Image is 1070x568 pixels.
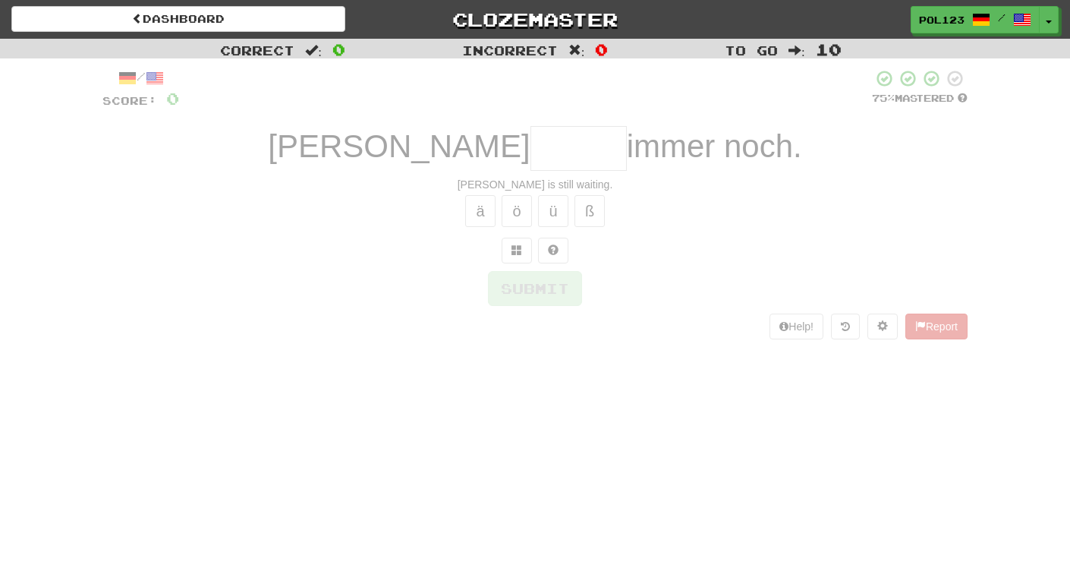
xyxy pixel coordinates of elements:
span: Pol123 [919,13,965,27]
span: 0 [595,40,608,58]
span: Score: [102,94,157,107]
span: 0 [332,40,345,58]
button: ü [538,195,568,227]
button: ß [574,195,605,227]
span: : [568,44,585,57]
span: Incorrect [462,43,558,58]
span: [PERSON_NAME] [268,128,530,164]
a: Dashboard [11,6,345,32]
span: 0 [166,89,179,108]
span: immer noch. [627,128,802,164]
button: Report [905,314,968,339]
a: Clozemaster [368,6,702,33]
span: : [305,44,322,57]
button: Submit [488,271,582,306]
span: To go [725,43,778,58]
span: Correct [220,43,294,58]
button: ö [502,195,532,227]
button: Single letter hint - you only get 1 per sentence and score half the points! alt+h [538,238,568,263]
div: Mastered [872,92,968,106]
a: Pol123 / [911,6,1040,33]
span: / [998,12,1005,23]
span: 75 % [872,92,895,104]
span: : [788,44,805,57]
div: / [102,69,179,88]
button: Switch sentence to multiple choice alt+p [502,238,532,263]
div: [PERSON_NAME] is still waiting. [102,177,968,192]
button: Round history (alt+y) [831,314,860,339]
span: 10 [816,40,842,58]
button: Help! [769,314,823,339]
button: ä [465,195,496,227]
